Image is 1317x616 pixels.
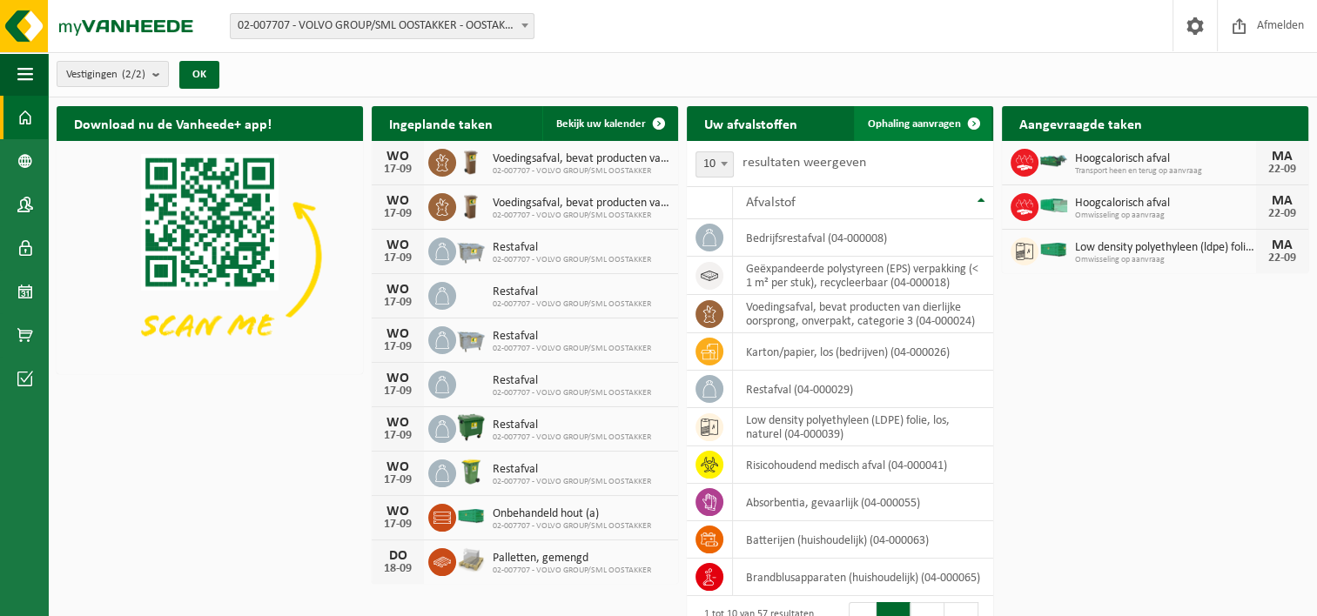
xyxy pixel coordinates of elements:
[493,211,669,221] span: 02-007707 - VOLVO GROUP/SML OOSTAKKER
[493,330,651,344] span: Restafval
[733,408,993,446] td: low density polyethyleen (LDPE) folie, los, naturel (04-000039)
[380,238,415,252] div: WO
[695,151,734,177] span: 10
[493,388,651,398] span: 02-007707 - VOLVO GROUP/SML OOSTAKKER
[493,463,651,477] span: Restafval
[687,106,815,140] h2: Uw afvalstoffen
[456,146,486,176] img: WB-0140-HPE-BN-01
[493,521,651,532] span: 02-007707 - VOLVO GROUP/SML OOSTAKKER
[380,549,415,563] div: DO
[493,566,651,576] span: 02-007707 - VOLVO GROUP/SML OOSTAKKER
[1075,166,1256,177] span: Transport heen en terug op aanvraag
[380,252,415,264] div: 17-09
[380,372,415,385] div: WO
[1075,197,1256,211] span: Hoogcalorisch afval
[493,374,651,388] span: Restafval
[456,412,486,442] img: WB-1100-HPE-GN-01
[456,546,486,575] img: LP-PA-00000-WDN-11
[493,241,651,255] span: Restafval
[380,194,415,208] div: WO
[493,152,669,166] span: Voedingsafval, bevat producten van dierlijke oorsprong, onverpakt, categorie 3
[122,69,145,80] count: (2/2)
[493,285,651,299] span: Restafval
[733,333,993,371] td: karton/papier, los (bedrijven) (04-000026)
[1265,194,1300,208] div: MA
[733,219,993,257] td: bedrijfsrestafval (04-000008)
[1075,211,1256,221] span: Omwisseling op aanvraag
[380,505,415,519] div: WO
[1075,152,1256,166] span: Hoogcalorisch afval
[380,460,415,474] div: WO
[372,106,510,140] h2: Ingeplande taken
[1075,255,1256,265] span: Omwisseling op aanvraag
[380,430,415,442] div: 17-09
[66,62,145,88] span: Vestigingen
[493,552,651,566] span: Palletten, gemengd
[380,519,415,531] div: 17-09
[493,477,651,487] span: 02-007707 - VOLVO GROUP/SML OOSTAKKER
[493,166,669,177] span: 02-007707 - VOLVO GROUP/SML OOSTAKKER
[57,61,169,87] button: Vestigingen(2/2)
[733,257,993,295] td: geëxpandeerde polystyreen (EPS) verpakking (< 1 m² per stuk), recycleerbaar (04-000018)
[380,150,415,164] div: WO
[733,446,993,484] td: risicohoudend medisch afval (04-000041)
[1038,242,1068,258] img: HK-XC-40-GN-00
[868,118,961,130] span: Ophaling aanvragen
[380,474,415,486] div: 17-09
[380,208,415,220] div: 17-09
[733,559,993,596] td: brandblusapparaten (huishoudelijk) (04-000065)
[456,191,486,220] img: WB-0140-HPE-BN-01
[733,521,993,559] td: batterijen (huishoudelijk) (04-000063)
[733,484,993,521] td: absorbentia, gevaarlijk (04-000055)
[746,196,796,210] span: Afvalstof
[493,432,651,443] span: 02-007707 - VOLVO GROUP/SML OOSTAKKER
[1038,153,1068,169] img: HK-XZ-20-GN-01
[733,371,993,408] td: restafval (04-000029)
[380,327,415,341] div: WO
[493,344,651,354] span: 02-007707 - VOLVO GROUP/SML OOSTAKKER
[380,164,415,176] div: 17-09
[493,255,651,265] span: 02-007707 - VOLVO GROUP/SML OOSTAKKER
[380,297,415,309] div: 17-09
[493,418,651,432] span: Restafval
[1265,208,1300,220] div: 22-09
[57,141,363,371] img: Download de VHEPlus App
[493,507,651,521] span: Onbehandeld hout (a)
[456,235,486,264] img: WB-2500-GAL-GY-01
[556,118,646,130] span: Bekijk uw kalender
[742,156,866,170] label: resultaten weergeven
[380,416,415,430] div: WO
[456,324,486,353] img: WB-2500-GAL-GY-01
[1265,164,1300,176] div: 22-09
[1265,238,1300,252] div: MA
[380,563,415,575] div: 18-09
[456,457,486,486] img: WB-0240-HPE-GN-50
[854,106,991,141] a: Ophaling aanvragen
[493,299,651,310] span: 02-007707 - VOLVO GROUP/SML OOSTAKKER
[696,152,733,177] span: 10
[1265,252,1300,264] div: 22-09
[380,283,415,297] div: WO
[230,13,534,39] span: 02-007707 - VOLVO GROUP/SML OOSTAKKER - OOSTAKKER
[57,106,289,140] h2: Download nu de Vanheede+ app!
[231,14,534,38] span: 02-007707 - VOLVO GROUP/SML OOSTAKKER - OOSTAKKER
[733,295,993,333] td: voedingsafval, bevat producten van dierlijke oorsprong, onverpakt, categorie 3 (04-000024)
[456,508,486,524] img: HK-XC-40-GN-00
[1038,198,1068,213] img: HK-XP-30-GN-00
[493,197,669,211] span: Voedingsafval, bevat producten van dierlijke oorsprong, onverpakt, categorie 3
[179,61,219,89] button: OK
[380,385,415,398] div: 17-09
[1002,106,1159,140] h2: Aangevraagde taken
[380,341,415,353] div: 17-09
[1265,150,1300,164] div: MA
[1075,241,1256,255] span: Low density polyethyleen (ldpe) folie, los, naturel
[542,106,676,141] a: Bekijk uw kalender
